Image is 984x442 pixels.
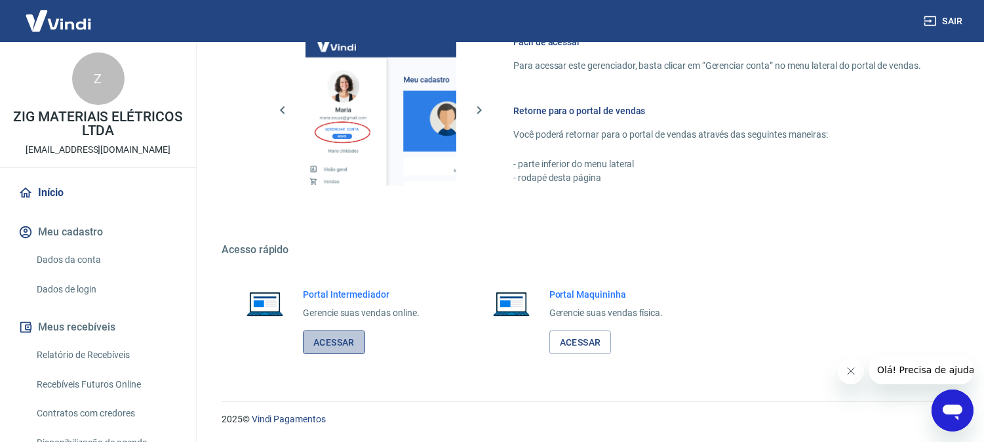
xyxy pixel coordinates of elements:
img: Imagem da dashboard mostrando o botão de gerenciar conta na sidebar no lado esquerdo [305,35,456,186]
a: Recebíveis Futuros Online [31,371,180,398]
p: Gerencie suas vendas física. [549,306,663,320]
iframe: Mensagem da empresa [869,355,974,384]
a: Dados da conta [31,247,180,273]
p: Você poderá retornar para o portal de vendas através das seguintes maneiras: [513,128,921,142]
p: Gerencie suas vendas online. [303,306,420,320]
p: - rodapé desta página [513,171,921,185]
a: Acessar [303,331,365,355]
a: Acessar [549,331,612,355]
button: Meu cadastro [16,218,180,247]
button: Sair [921,9,968,33]
button: Meus recebíveis [16,313,180,342]
p: - parte inferior do menu lateral [513,157,921,171]
div: Z [72,52,125,105]
h5: Acesso rápido [222,243,953,256]
iframe: Fechar mensagem [838,358,864,384]
a: Contratos com credores [31,400,180,427]
a: Início [16,178,180,207]
h6: Portal Intermediador [303,288,420,301]
p: Para acessar este gerenciador, basta clicar em “Gerenciar conta” no menu lateral do portal de ven... [513,59,921,73]
span: Olá! Precisa de ajuda? [8,9,110,20]
p: [EMAIL_ADDRESS][DOMAIN_NAME] [26,143,170,157]
iframe: Botão para abrir a janela de mensagens [932,390,974,432]
p: 2025 © [222,412,953,426]
h6: Retorne para o portal de vendas [513,104,921,117]
img: Imagem de um notebook aberto [237,288,292,319]
p: ZIG MATERIAIS ELÉTRICOS LTDA [10,110,186,138]
a: Relatório de Recebíveis [31,342,180,369]
h6: Portal Maquininha [549,288,663,301]
img: Imagem de um notebook aberto [484,288,539,319]
img: Vindi [16,1,101,41]
a: Dados de login [31,276,180,303]
a: Vindi Pagamentos [252,414,326,424]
